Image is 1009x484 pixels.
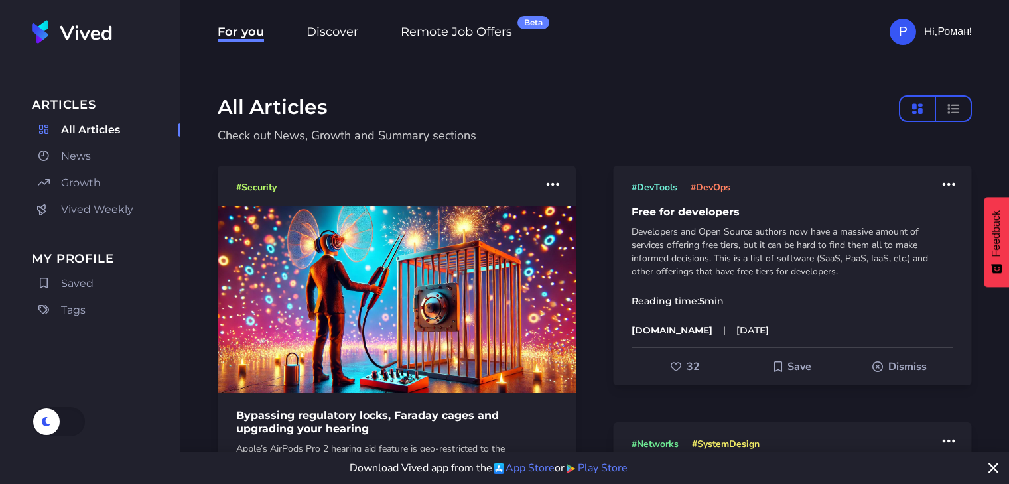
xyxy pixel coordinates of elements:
[218,95,327,119] h1: All Articles
[692,438,760,450] span: # SystemDesign
[691,181,730,194] span: # DevOps
[32,95,180,114] span: Articles
[32,273,180,294] a: Saved
[613,206,971,219] h1: Free for developers
[936,95,972,122] button: compact layout
[632,181,677,194] span: # DevTools
[632,324,712,337] p: [DOMAIN_NAME]
[890,19,916,45] div: Р
[937,428,961,454] button: More actions
[32,300,180,321] a: Tags
[990,210,1002,257] span: Feedback
[632,438,679,450] span: # Networks
[218,126,908,145] p: Check out News, Growth and Summary sections
[632,355,739,379] button: Like
[61,202,133,217] span: Vived Weekly
[306,23,358,41] a: Discover
[613,195,971,337] a: Free for developersDevelopers and Open Source authors now have a massive amount of services offer...
[32,20,112,44] img: Vived
[541,171,565,198] button: More actions
[218,23,264,41] a: For you
[401,25,512,42] span: Remote Job Offers
[846,355,953,379] button: Dismiss
[32,146,180,167] a: News
[984,197,1009,287] button: Feedback - Show survey
[739,355,846,379] button: Add to Saved For Later
[61,302,86,318] span: Tags
[632,436,679,452] a: #Networks
[492,460,555,476] a: App Store
[61,149,91,164] span: News
[218,409,576,436] h1: Bypassing regulatory locks, Faraday cages and upgrading your hearing
[236,181,277,194] span: # Security
[218,25,264,42] span: For you
[61,122,120,138] span: All Articles
[692,436,760,452] a: #SystemDesign
[924,24,972,40] span: Hi, Роман !
[61,175,101,191] span: Growth
[632,179,677,195] a: #DevTools
[517,16,549,29] div: Beta
[236,179,277,195] a: #Security
[736,324,769,337] time: [DATE]
[32,172,180,194] a: Growth
[890,19,972,45] button: РHi,Роман!
[937,171,961,198] button: More actions
[32,199,180,220] a: Vived Weekly
[699,295,724,307] time: 5 min
[401,23,512,41] a: Remote Job OffersBeta
[691,179,730,195] a: #DevOps
[32,249,180,268] span: My Profile
[61,276,94,292] span: Saved
[565,460,628,476] a: Play Store
[899,95,936,122] button: masonry layout
[32,119,180,141] a: All Articles
[632,225,939,278] p: Developers and Open Source authors now have a massive amount of services offering free tiers, but...
[306,25,358,42] span: Discover
[723,324,726,337] span: |
[613,294,971,308] p: Reading time:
